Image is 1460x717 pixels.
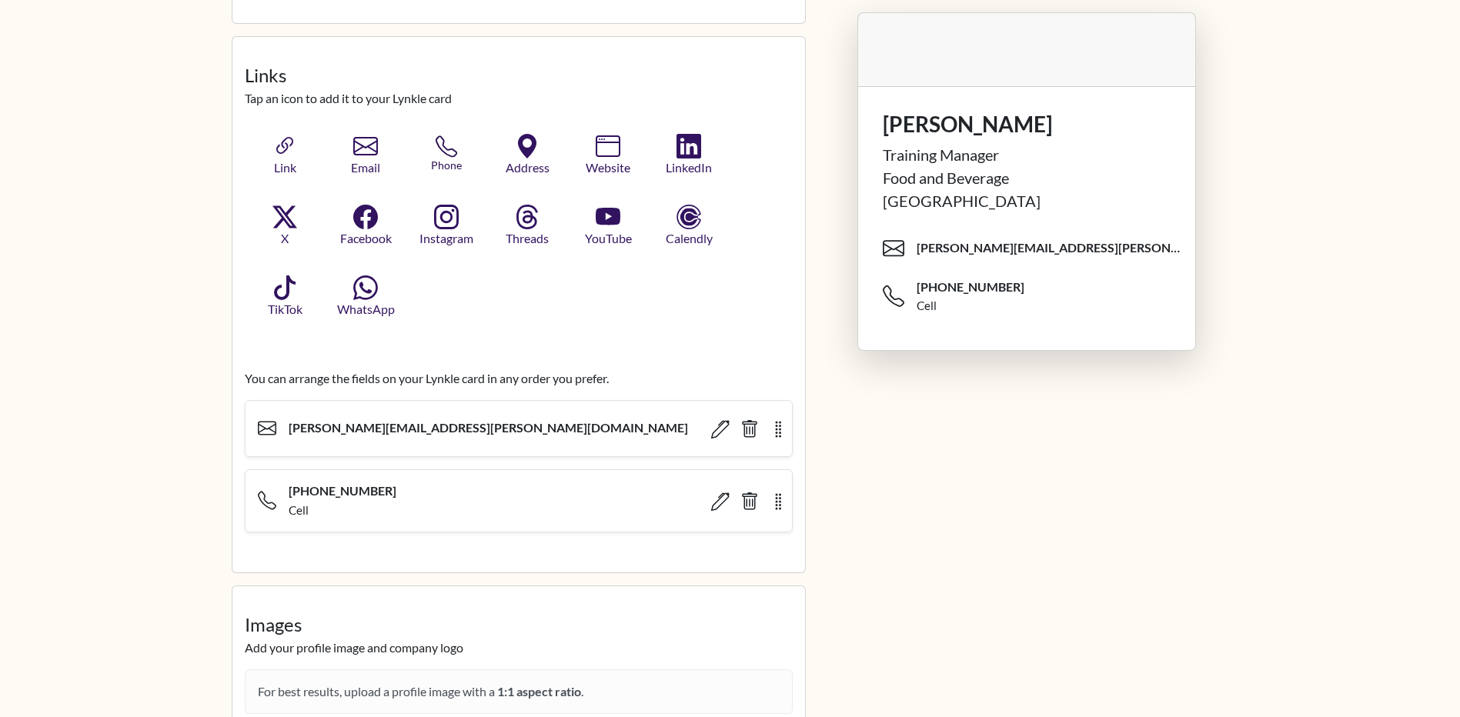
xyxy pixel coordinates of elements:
[917,297,937,315] div: Cell
[253,158,316,177] span: Link
[496,158,559,177] span: Address
[415,229,478,248] span: Instagram
[576,158,640,177] span: Website
[253,229,316,248] span: X
[657,229,720,248] span: Calendly
[917,278,1024,295] span: [PHONE_NUMBER]
[490,132,564,178] button: Address
[497,684,581,699] strong: 1:1 aspect ratio
[576,229,640,248] span: YouTube
[657,158,720,177] span: LinkedIn
[245,639,793,657] p: Add your profile image and company logo
[245,400,793,457] div: [PERSON_NAME][EMAIL_ADDRESS][PERSON_NAME][DOMAIN_NAME]
[245,369,793,388] p: You can arrange the fields on your Lynkle card in any order you prefer.
[883,273,1183,321] span: [PHONE_NUMBER]Cell
[248,203,322,249] button: X
[409,203,483,249] button: Instagram
[329,274,403,320] button: WhatsApp
[248,274,322,320] button: TikTok
[245,62,793,89] legend: Links
[652,203,726,249] button: Calendly
[883,167,1171,190] div: Food and Beverage
[917,239,1183,256] span: [PERSON_NAME][EMAIL_ADDRESS][PERSON_NAME][DOMAIN_NAME]
[418,158,475,174] span: Phone
[329,203,403,249] button: Facebook
[248,132,322,178] button: Link
[245,669,793,714] div: For best results, upload a profile image with a .
[334,229,397,248] span: Facebook
[245,611,793,639] legend: Images
[329,132,403,178] button: Email
[883,225,1183,273] span: [PERSON_NAME][EMAIL_ADDRESS][PERSON_NAME][DOMAIN_NAME]
[883,144,1171,167] div: Training Manager
[245,89,793,108] p: Tap an icon to add it to your Lynkle card
[289,482,396,499] span: [PHONE_NUMBER]
[253,300,316,318] span: TikTok
[496,229,559,248] span: Threads
[490,203,564,249] button: Threads
[883,112,1171,138] h1: [PERSON_NAME]
[289,419,688,436] span: [PERSON_NAME][EMAIL_ADDRESS][PERSON_NAME][DOMAIN_NAME]
[245,469,793,544] div: [PHONE_NUMBER]Cell
[245,469,793,532] div: [PHONE_NUMBER]Cell
[289,502,309,519] div: Cell
[334,158,397,177] span: Email
[245,400,793,469] div: [PERSON_NAME][EMAIL_ADDRESS][PERSON_NAME][DOMAIN_NAME]
[334,300,397,318] span: WhatsApp
[824,12,1229,388] div: Lynkle card preview
[414,135,479,175] button: Phone
[571,203,645,249] button: YouTube
[652,132,726,178] button: LinkedIn
[571,132,645,178] button: Website
[883,190,1171,213] div: [GEOGRAPHIC_DATA]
